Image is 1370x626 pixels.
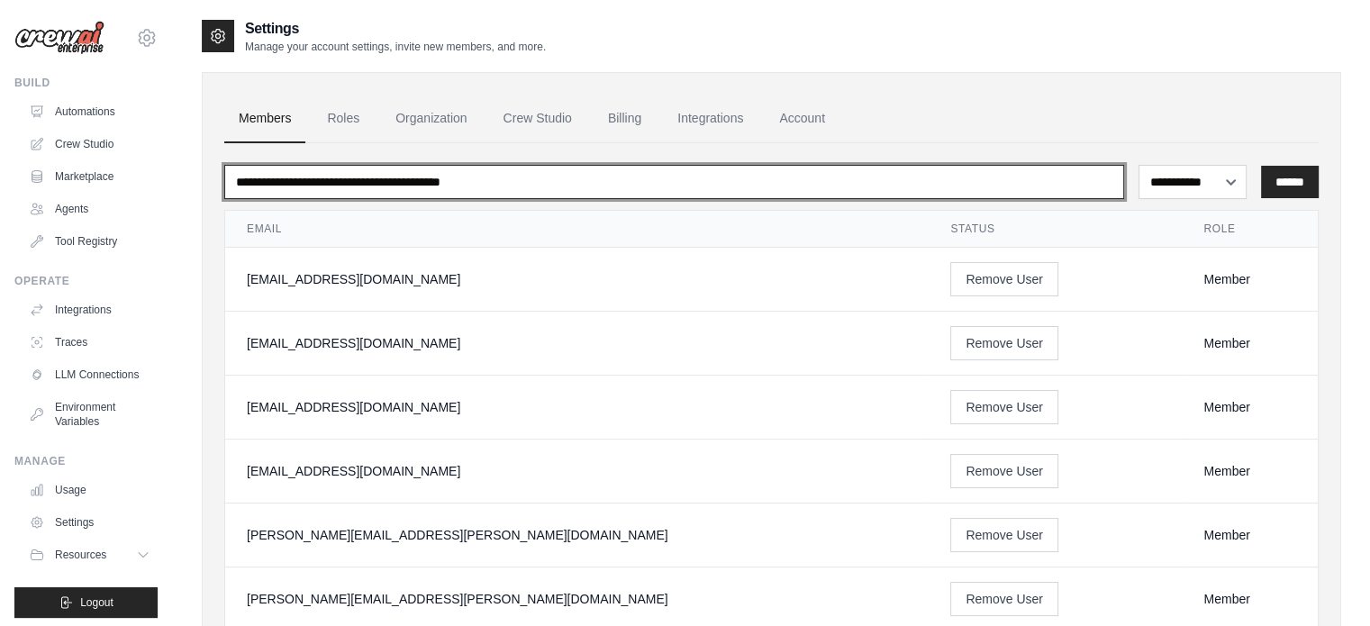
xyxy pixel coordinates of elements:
[1203,590,1296,608] div: Member
[22,97,158,126] a: Automations
[22,476,158,504] a: Usage
[22,227,158,256] a: Tool Registry
[1203,270,1296,288] div: Member
[22,195,158,223] a: Agents
[663,95,758,143] a: Integrations
[14,21,104,55] img: Logo
[765,95,839,143] a: Account
[22,328,158,357] a: Traces
[55,548,106,562] span: Resources
[247,334,907,352] div: [EMAIL_ADDRESS][DOMAIN_NAME]
[247,270,907,288] div: [EMAIL_ADDRESS][DOMAIN_NAME]
[22,360,158,389] a: LLM Connections
[313,95,374,143] a: Roles
[245,40,546,54] p: Manage your account settings, invite new members, and more.
[247,526,907,544] div: [PERSON_NAME][EMAIL_ADDRESS][PERSON_NAME][DOMAIN_NAME]
[489,95,586,143] a: Crew Studio
[22,508,158,537] a: Settings
[1203,462,1296,480] div: Member
[929,211,1182,248] th: Status
[14,274,158,288] div: Operate
[950,518,1058,552] button: Remove User
[381,95,481,143] a: Organization
[14,454,158,468] div: Manage
[1203,334,1296,352] div: Member
[1203,526,1296,544] div: Member
[950,262,1058,296] button: Remove User
[80,595,113,610] span: Logout
[1280,540,1370,626] iframe: Chat Widget
[22,540,158,569] button: Resources
[22,295,158,324] a: Integrations
[14,587,158,618] button: Logout
[247,398,907,416] div: [EMAIL_ADDRESS][DOMAIN_NAME]
[247,462,907,480] div: [EMAIL_ADDRESS][DOMAIN_NAME]
[22,393,158,436] a: Environment Variables
[1203,398,1296,416] div: Member
[950,582,1058,616] button: Remove User
[224,95,305,143] a: Members
[950,390,1058,424] button: Remove User
[1182,211,1318,248] th: Role
[594,95,656,143] a: Billing
[247,590,907,608] div: [PERSON_NAME][EMAIL_ADDRESS][PERSON_NAME][DOMAIN_NAME]
[22,162,158,191] a: Marketplace
[950,326,1058,360] button: Remove User
[14,76,158,90] div: Build
[245,18,546,40] h2: Settings
[950,454,1058,488] button: Remove User
[225,211,929,248] th: Email
[22,130,158,159] a: Crew Studio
